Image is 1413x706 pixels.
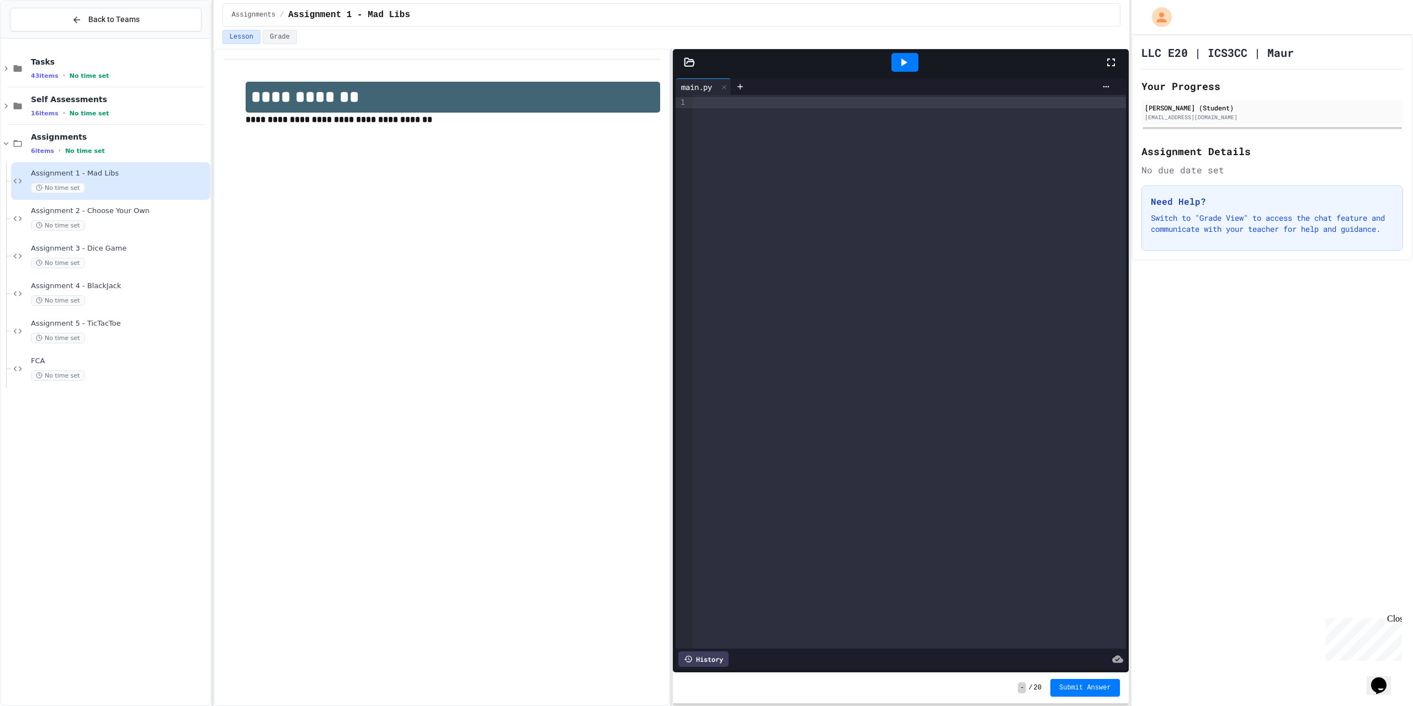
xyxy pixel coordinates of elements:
h3: Need Help? [1151,195,1394,208]
span: / [280,10,284,19]
span: 20 [1034,683,1042,692]
div: 1 [676,97,687,108]
span: No time set [31,333,85,343]
span: No time set [31,370,85,381]
span: 16 items [31,110,59,117]
span: No time set [31,258,85,268]
span: No time set [65,147,105,155]
div: main.py [676,78,731,95]
iframe: chat widget [1367,662,1402,695]
span: FCA [31,357,208,366]
span: Assignment 4 - BlackJack [31,282,208,291]
span: Assignment 2 - Choose Your Own [31,206,208,216]
span: Back to Teams [88,14,140,25]
div: My Account [1140,4,1175,30]
button: Back to Teams [10,8,201,31]
span: No time set [70,72,109,79]
p: Switch to "Grade View" to access the chat feature and communicate with your teacher for help and ... [1151,213,1394,235]
div: [PERSON_NAME] (Student) [1145,103,1400,113]
div: main.py [676,81,718,93]
span: Assignment 1 - Mad Libs [288,8,410,22]
span: Assignment 3 - Dice Game [31,244,208,253]
span: No time set [31,295,85,306]
span: No time set [31,183,85,193]
h2: Assignment Details [1141,144,1403,159]
span: Tasks [31,57,208,67]
h1: LLC E20 | ICS3CC | Maur [1141,45,1294,60]
h2: Your Progress [1141,78,1403,94]
div: History [678,651,729,667]
span: Assignments [31,132,208,142]
span: Assignments [232,10,275,19]
div: [EMAIL_ADDRESS][DOMAIN_NAME] [1145,113,1400,121]
button: Lesson [222,30,261,44]
span: 43 items [31,72,59,79]
span: / [1028,683,1032,692]
span: No time set [70,110,109,117]
iframe: chat widget [1321,614,1402,661]
span: 6 items [31,147,54,155]
span: • [59,146,61,155]
span: No time set [31,220,85,231]
span: Assignment 5 - TicTacToe [31,319,208,328]
div: Chat with us now!Close [4,4,76,70]
button: Submit Answer [1050,679,1120,697]
span: • [63,71,65,80]
span: - [1018,682,1026,693]
button: Grade [263,30,297,44]
div: No due date set [1141,163,1403,177]
span: Assignment 1 - Mad Libs [31,169,208,178]
span: Submit Answer [1059,683,1111,692]
span: Self Assessments [31,94,208,104]
span: • [63,109,65,118]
